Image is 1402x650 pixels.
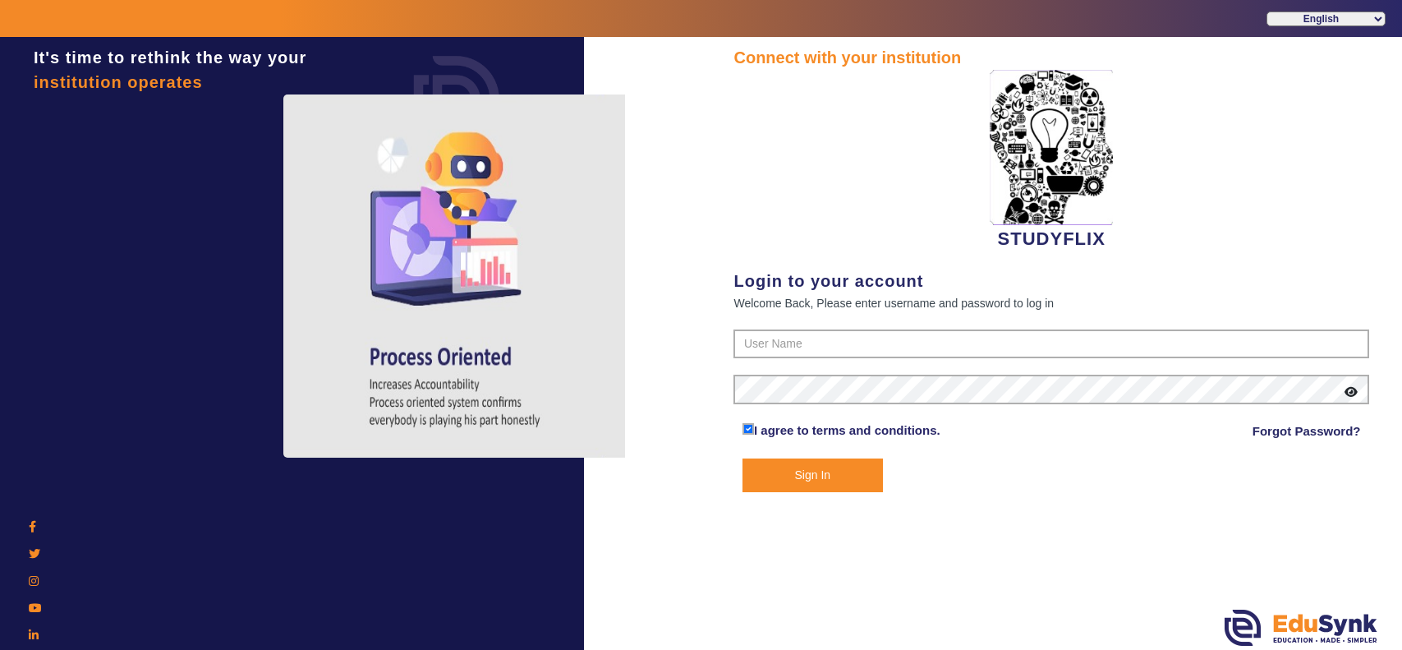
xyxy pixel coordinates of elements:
img: login.png [395,37,518,160]
div: Connect with your institution [733,45,1369,70]
img: 2da83ddf-6089-4dce-a9e2-416746467bdd [990,70,1113,225]
img: login4.png [283,95,628,458]
div: Welcome Back, Please enter username and password to log in [733,293,1369,313]
a: Forgot Password? [1253,422,1361,441]
button: Sign In [742,459,883,492]
span: institution operates [34,73,203,91]
input: User Name [733,330,1369,359]
span: It's time to rethink the way your [34,48,306,67]
div: STUDYFLIX [733,70,1369,252]
img: edusynk.png [1225,610,1377,646]
a: I agree to terms and conditions. [754,423,940,437]
div: Login to your account [733,269,1369,293]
